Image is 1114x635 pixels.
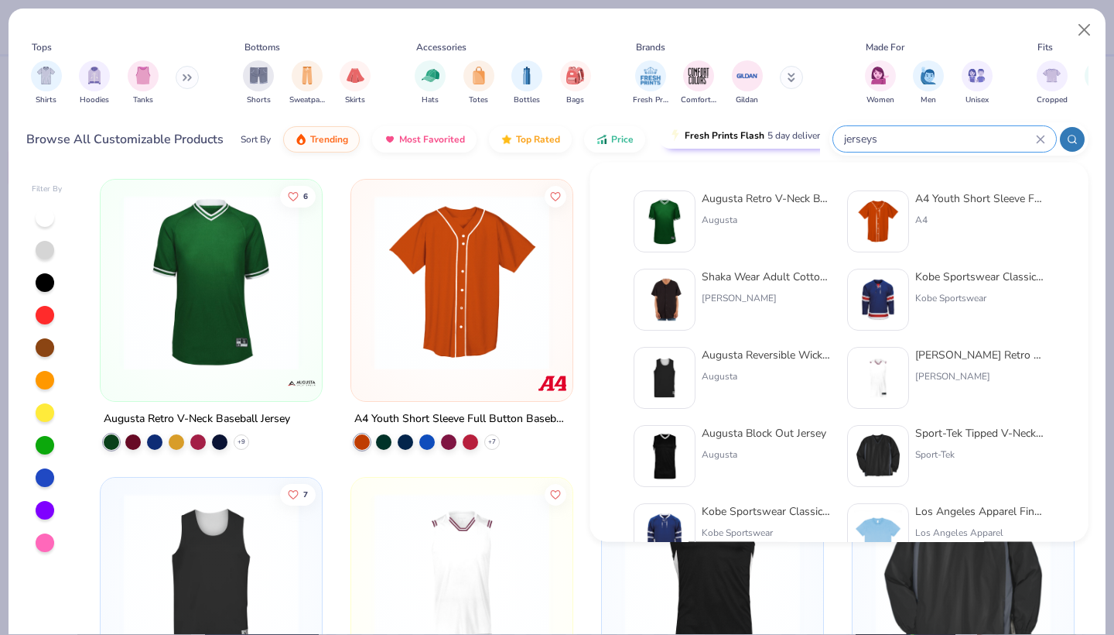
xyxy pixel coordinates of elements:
[415,60,446,106] div: filter for Hats
[384,133,396,146] img: most_fav.gif
[854,276,902,324] img: d81191bb-cf6e-4fe9-9481-c31e49d89d8c
[854,197,902,245] img: ced83267-f07f-47b9-86e5-d1a78be6f52a
[641,354,689,402] img: dd90c756-26cb-4256-896f-d54b5f1d189f
[80,94,109,106] span: Hoodies
[915,213,1045,227] div: A4
[1037,40,1053,54] div: Fits
[732,60,763,106] div: filter for Gildan
[639,64,662,88] img: Fresh Prints Image
[286,368,317,399] img: Augusta logo
[560,60,591,106] div: filter for Bags
[866,40,904,54] div: Made For
[289,94,325,106] span: Sweatpants
[237,438,245,447] span: + 9
[915,425,1045,441] div: Sport-Tek Tipped V-Neck Raglan Wind Shirt
[702,347,832,363] div: Augusta Reversible Wicking Tank
[633,60,668,106] div: filter for Fresh Prints
[416,40,466,54] div: Accessories
[736,64,759,88] img: Gildan Image
[968,67,986,84] img: Unisex Image
[501,133,513,146] img: TopRated.gif
[345,94,365,106] span: Skirts
[133,94,153,106] span: Tanks
[732,60,763,106] button: filter button
[915,291,1045,305] div: Kobe Sportswear
[367,195,557,370] img: ced83267-f07f-47b9-86e5-d1a78be6f52a
[962,60,993,106] div: filter for Unisex
[1037,94,1068,106] span: Cropped
[241,132,271,146] div: Sort By
[289,60,325,106] div: filter for Sweatpants
[871,67,889,84] img: Women Image
[702,213,832,227] div: Augusta
[962,60,993,106] button: filter button
[1070,15,1099,45] button: Close
[295,133,307,146] img: trending.gif
[104,410,290,429] div: Augusta Retro V-Neck Baseball Jersey
[641,432,689,480] img: e86c928a-dc4f-4a50-b882-2b3473525440
[36,94,56,106] span: Shirts
[915,503,1045,520] div: Los Angeles Apparel Fine Jersey S/S Crop Tee
[31,60,62,106] div: filter for Shirts
[767,127,825,145] span: 5 day delivery
[687,64,710,88] img: Comfort Colors Image
[545,185,566,207] button: Like
[584,126,645,153] button: Price
[347,67,364,84] img: Skirts Image
[702,526,832,540] div: Kobe Sportswear
[372,126,477,153] button: Most Favorited
[921,94,936,106] span: Men
[920,67,937,84] img: Men Image
[854,510,902,558] img: f3219295-8d3b-4710-9317-a65d585a2940
[281,483,316,505] button: Like
[866,94,894,106] span: Women
[636,40,665,54] div: Brands
[915,526,1045,540] div: Los Angeles Apparel
[422,67,439,84] img: Hats Image
[537,368,568,399] img: A4 logo
[681,60,716,106] button: filter button
[633,94,668,106] span: Fresh Prints
[250,67,268,84] img: Shorts Image
[340,60,371,106] div: filter for Skirts
[566,67,583,84] img: Bags Image
[702,190,832,207] div: Augusta Retro V-Neck Baseball Jersey
[243,60,274,106] button: filter button
[1037,60,1068,106] button: filter button
[354,410,569,429] div: A4 Youth Short Sleeve Full Button Baseball Jersey
[702,425,826,441] div: Augusta Block Out Jersey
[310,133,348,146] span: Trending
[514,94,540,106] span: Bottles
[915,448,1045,462] div: Sport-Tek
[669,129,682,142] img: flash.gif
[1043,67,1061,84] img: Cropped Image
[489,126,572,153] button: Top Rated
[702,269,832,285] div: Shaka Wear Adult Cotton Baseball [GEOGRAPHIC_DATA]
[641,276,689,324] img: d2496d05-3942-4f46-b545-f2022e302f7b
[463,60,494,106] div: filter for Totes
[516,133,560,146] span: Top Rated
[422,94,439,106] span: Hats
[965,94,989,106] span: Unisex
[128,60,159,106] div: filter for Tanks
[611,133,634,146] span: Price
[854,354,902,402] img: 737a84df-370b-47ba-a833-8dfeab731472
[470,67,487,84] img: Totes Image
[685,129,764,142] span: Fresh Prints Flash
[518,67,535,84] img: Bottles Image
[247,94,271,106] span: Shorts
[641,197,689,245] img: bd841bdf-fb10-4456-86b0-19c9ad855866
[399,133,465,146] span: Most Favorited
[681,94,716,106] span: Comfort Colors
[915,269,1045,285] div: Kobe Sportswear Classic Hockey Jersey
[135,67,152,84] img: Tanks Image
[304,192,309,200] span: 6
[915,369,1045,383] div: [PERSON_NAME]
[299,67,316,84] img: Sweatpants Image
[702,291,832,305] div: [PERSON_NAME]
[702,369,832,383] div: Augusta
[415,60,446,106] button: filter button
[116,195,306,370] img: bd841bdf-fb10-4456-86b0-19c9ad855866
[128,60,159,106] button: filter button
[469,94,488,106] span: Totes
